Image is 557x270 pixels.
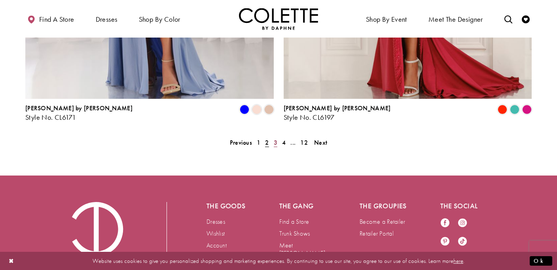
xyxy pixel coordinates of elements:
[426,8,485,30] a: Meet the designer
[314,138,327,147] span: Next
[440,218,450,228] a: Visit our Facebook - Opens in new tab
[139,15,180,23] span: Shop by color
[279,202,328,210] h5: The gang
[25,8,76,30] a: Find a store
[288,137,298,148] a: ...
[279,229,310,238] a: Trunk Shows
[94,8,119,30] span: Dresses
[230,138,252,147] span: Previous
[137,8,182,30] span: Shop by color
[436,214,479,251] ul: Follow us
[207,217,225,226] a: Dresses
[5,254,18,268] button: Close Dialog
[458,236,467,247] a: Visit our TikTok - Opens in new tab
[298,137,310,148] a: 12
[279,241,325,257] a: Meet [PERSON_NAME]
[428,15,483,23] span: Meet the designer
[254,137,263,148] a: 1
[312,137,330,148] a: Next Page
[284,113,335,122] span: Style No. CL6197
[263,137,271,148] span: Current page
[440,236,450,247] a: Visit our Pinterest - Opens in new tab
[284,105,391,121] div: Colette by Daphne Style No. CL6197
[257,138,260,147] span: 1
[522,105,532,114] i: Fuchsia
[239,8,318,30] img: Colette by Daphne
[96,15,117,23] span: Dresses
[279,217,309,226] a: Find a Store
[280,137,288,148] a: 4
[239,8,318,30] a: Visit Home Page
[502,8,514,30] a: Toggle search
[264,105,274,114] i: Champagne
[300,138,308,147] span: 12
[265,138,269,147] span: 2
[290,138,296,147] span: ...
[360,202,409,210] h5: The groupies
[364,8,409,30] span: Shop By Event
[360,217,405,226] a: Become a Retailer
[25,113,76,122] span: Style No. CL6171
[510,105,519,114] i: Turquoise
[207,229,225,238] a: Wishlist
[453,257,463,264] a: here
[271,137,280,148] a: 3
[282,138,286,147] span: 4
[207,241,227,249] a: Account
[284,104,391,112] span: [PERSON_NAME] by [PERSON_NAME]
[520,8,532,30] a: Check Wishlist
[252,105,261,114] i: Blush
[498,105,507,114] i: Scarlet
[25,104,133,112] span: [PERSON_NAME] by [PERSON_NAME]
[207,202,248,210] h5: The goods
[39,15,74,23] span: Find a store
[227,137,254,148] a: Prev Page
[25,105,133,121] div: Colette by Daphne Style No. CL6171
[240,105,249,114] i: Blue
[57,255,500,266] p: Website uses cookies to give you personalized shopping and marketing experiences. By continuing t...
[458,218,467,228] a: Visit our Instagram - Opens in new tab
[360,229,394,238] a: Retailer Portal
[366,15,407,23] span: Shop By Event
[274,138,277,147] span: 3
[440,202,489,210] h5: The social
[530,256,552,266] button: Submit Dialog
